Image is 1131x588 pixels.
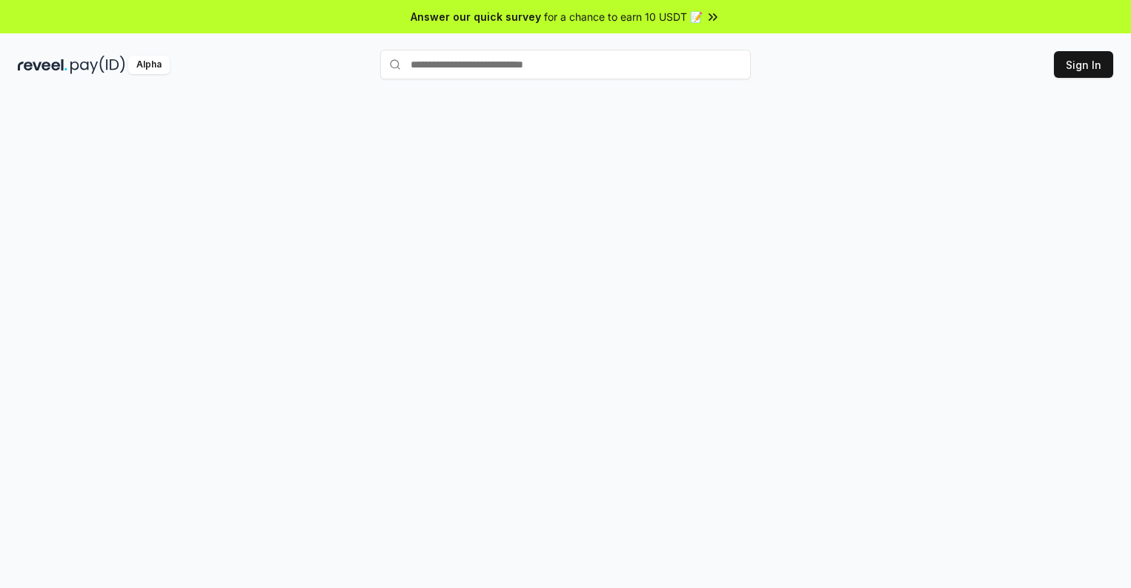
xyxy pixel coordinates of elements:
[1054,51,1113,78] button: Sign In
[544,9,703,24] span: for a chance to earn 10 USDT 📝
[411,9,541,24] span: Answer our quick survey
[18,56,67,74] img: reveel_dark
[70,56,125,74] img: pay_id
[128,56,170,74] div: Alpha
